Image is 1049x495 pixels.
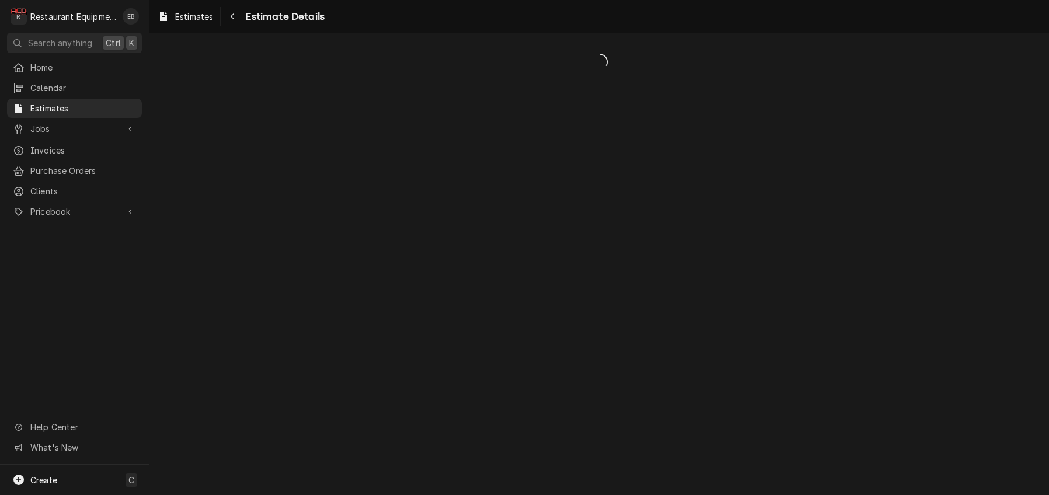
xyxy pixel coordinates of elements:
[123,8,139,25] div: Emily Bird's Avatar
[30,123,119,135] span: Jobs
[30,61,136,74] span: Home
[30,421,135,433] span: Help Center
[7,58,142,77] a: Home
[7,182,142,201] a: Clients
[7,119,142,138] a: Go to Jobs
[242,9,325,25] span: Estimate Details
[175,11,213,23] span: Estimates
[11,8,27,25] div: R
[30,144,136,156] span: Invoices
[7,438,142,457] a: Go to What's New
[128,474,134,486] span: C
[106,37,121,49] span: Ctrl
[123,8,139,25] div: EB
[7,78,142,97] a: Calendar
[153,7,218,26] a: Estimates
[30,205,119,218] span: Pricebook
[7,417,142,437] a: Go to Help Center
[129,37,134,49] span: K
[7,99,142,118] a: Estimates
[11,8,27,25] div: Restaurant Equipment Diagnostics's Avatar
[30,475,57,485] span: Create
[7,33,142,53] button: Search anythingCtrlK
[30,441,135,454] span: What's New
[30,11,116,23] div: Restaurant Equipment Diagnostics
[30,82,136,94] span: Calendar
[30,102,136,114] span: Estimates
[30,165,136,177] span: Purchase Orders
[28,37,92,49] span: Search anything
[7,202,142,221] a: Go to Pricebook
[7,141,142,160] a: Invoices
[149,50,1049,74] span: Loading...
[223,7,242,26] button: Navigate back
[7,161,142,180] a: Purchase Orders
[30,185,136,197] span: Clients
